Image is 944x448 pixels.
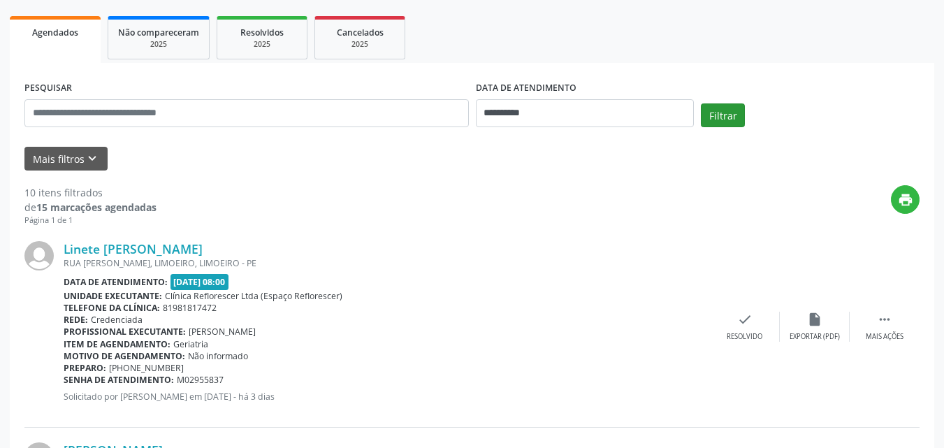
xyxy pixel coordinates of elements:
[227,39,297,50] div: 2025
[790,332,840,342] div: Exportar (PDF)
[64,276,168,288] b: Data de atendimento:
[866,332,903,342] div: Mais ações
[64,257,710,269] div: RUA [PERSON_NAME], LIMOEIRO, LIMOEIRO - PE
[337,27,384,38] span: Cancelados
[325,39,395,50] div: 2025
[173,338,208,350] span: Geriatria
[24,200,157,215] div: de
[898,192,913,208] i: print
[877,312,892,327] i: 
[64,241,203,256] a: Linete [PERSON_NAME]
[109,362,184,374] span: [PHONE_NUMBER]
[24,147,108,171] button: Mais filtroskeyboard_arrow_down
[64,326,186,338] b: Profissional executante:
[64,290,162,302] b: Unidade executante:
[165,290,342,302] span: Clínica Reflorescer Ltda (Espaço Reflorescer)
[163,302,217,314] span: 81981817472
[24,78,72,99] label: PESQUISAR
[188,350,248,362] span: Não informado
[737,312,753,327] i: check
[189,326,256,338] span: [PERSON_NAME]
[64,350,185,362] b: Motivo de agendamento:
[24,241,54,270] img: img
[64,374,174,386] b: Senha de atendimento:
[64,314,88,326] b: Rede:
[64,302,160,314] b: Telefone da clínica:
[240,27,284,38] span: Resolvidos
[24,185,157,200] div: 10 itens filtrados
[701,103,745,127] button: Filtrar
[177,374,224,386] span: M02955837
[118,39,199,50] div: 2025
[727,332,762,342] div: Resolvido
[24,215,157,226] div: Página 1 de 1
[91,314,143,326] span: Credenciada
[64,338,170,350] b: Item de agendamento:
[36,201,157,214] strong: 15 marcações agendadas
[118,27,199,38] span: Não compareceram
[64,391,710,403] p: Solicitado por [PERSON_NAME] em [DATE] - há 3 dias
[476,78,576,99] label: DATA DE ATENDIMENTO
[807,312,822,327] i: insert_drive_file
[64,362,106,374] b: Preparo:
[85,151,100,166] i: keyboard_arrow_down
[170,274,229,290] span: [DATE] 08:00
[32,27,78,38] span: Agendados
[891,185,920,214] button: print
